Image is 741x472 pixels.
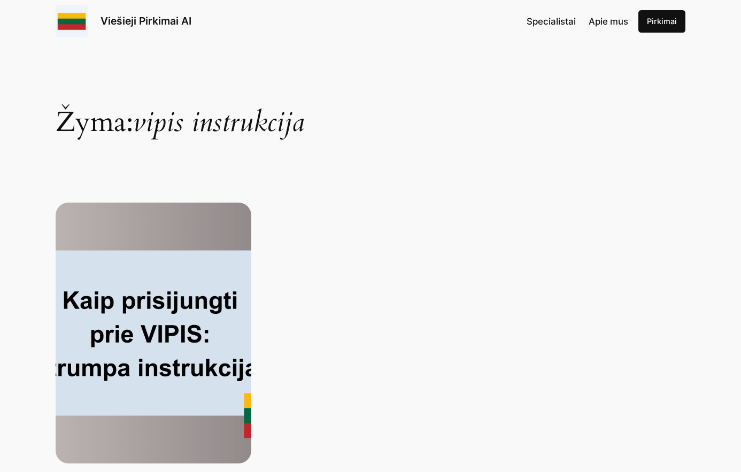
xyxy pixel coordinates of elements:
[56,203,251,463] img: Kaip prisijungti prie VIPIS ir naudotis sistema: trumpa instrukcija
[133,103,304,141] span: vipis instrukcija
[589,16,628,27] span: Apie mus
[589,14,628,28] a: Apie mus
[527,16,576,27] span: Specialistai
[56,53,685,136] h1: Žyma:
[527,14,576,28] a: Specialistai
[527,14,628,28] nav: Navigation
[101,14,191,27] a: Viešieji Pirkimai AI
[638,10,685,33] a: Pirkimai
[56,5,88,37] img: Viešieji pirkimai logo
